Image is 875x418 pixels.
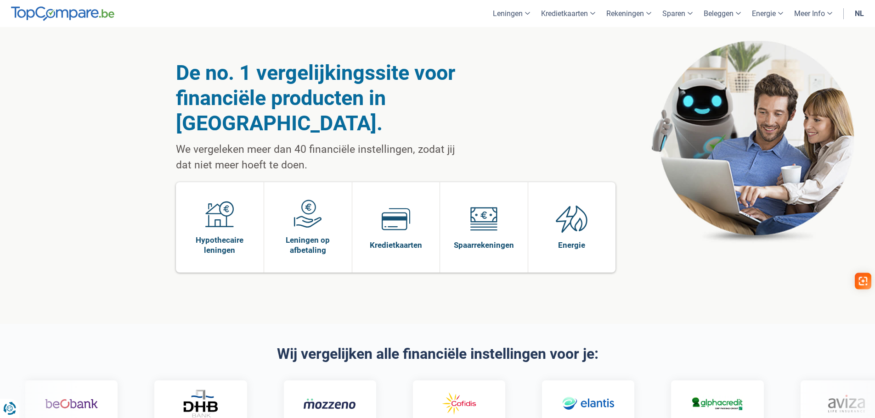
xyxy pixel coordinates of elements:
[681,396,734,412] img: Alphacredit
[264,182,352,273] a: Leningen op afbetaling Leningen op afbetaling
[454,240,514,250] span: Spaarrekeningen
[556,205,588,233] img: Energie
[205,200,234,228] img: Hypothecaire leningen
[423,390,475,417] img: Cofidis
[528,182,616,273] a: Energie Energie
[469,205,498,233] img: Spaarrekeningen
[269,235,347,255] span: Leningen op afbetaling
[552,390,604,417] img: Elantis
[382,205,410,233] img: Kredietkaarten
[176,182,264,273] a: Hypothecaire leningen Hypothecaire leningen
[293,398,346,409] img: Mozzeno
[11,6,114,21] img: TopCompare
[352,182,440,273] a: Kredietkaarten Kredietkaarten
[176,346,700,362] h2: Wij vergelijken alle financiële instellingen voor je:
[35,390,88,417] img: Beobank
[294,200,322,228] img: Leningen op afbetaling
[370,240,422,250] span: Kredietkaarten
[176,142,464,173] p: We vergeleken meer dan 40 financiële instellingen, zodat jij dat niet meer hoeft te doen.
[440,182,528,273] a: Spaarrekeningen Spaarrekeningen
[181,235,260,255] span: Hypothecaire leningen
[176,60,464,136] h1: De no. 1 vergelijkingssite voor financiële producten in [GEOGRAPHIC_DATA].
[558,240,585,250] span: Energie
[172,390,209,418] img: DHB Bank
